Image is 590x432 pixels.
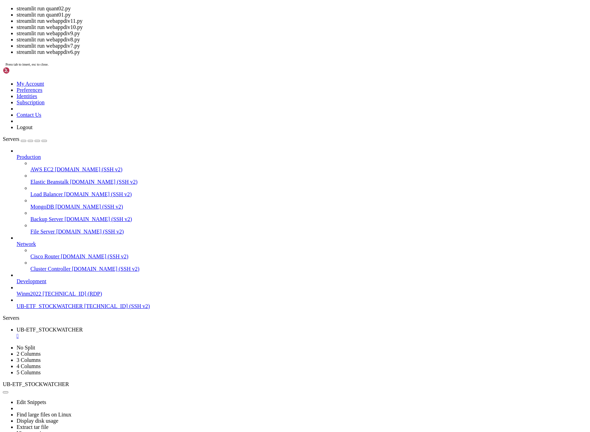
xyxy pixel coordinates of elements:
[3,370,55,376] span: ubuntu@vps-d35ccc65
[30,266,587,272] a: Cluster Controller [DOMAIN_NAME] (SSH v2)
[65,216,132,222] span: [DOMAIN_NAME] (SSH v2)
[17,303,587,309] a: UB-ETF_STOCKWATCHER [TECHNICAL_ID] (SSH v2)
[30,247,587,260] li: Cisco Router [DOMAIN_NAME] (SSH v2)
[30,179,587,185] a: Elastic Beanstalk [DOMAIN_NAME] (SSH v2)
[17,399,46,405] a: Edit Snippets
[17,285,587,297] li: Winm2022 [TECHNICAL_ID] (RDP)
[17,148,587,235] li: Production
[17,154,587,160] a: Production
[30,229,55,234] span: File Server
[3,186,500,192] x-row: 2 upgraded, 0 newly installed, 0 to remove and 0 not upgraded.
[17,154,41,160] span: Production
[64,191,132,197] span: [DOMAIN_NAME] (SSH v2)
[17,333,587,339] a: 
[30,191,63,197] span: Load Balancer
[3,55,500,60] x-row: Get:21 [URL][DOMAIN_NAME] noble-backports/main amd64 Components [7060 B]
[17,278,46,284] span: Development
[17,369,41,375] a: 5 Columns
[3,141,500,146] x-row: Calculating upgrade... Done
[17,291,587,297] a: Winm2022 [TECHNICAL_ID] (RDP)
[3,301,500,307] x-row: Scanning processes...
[17,81,44,87] a: My Account
[17,6,587,12] li: streamlit run quant02.py
[3,370,500,376] x-row: : $ python3 -m venv myenv
[3,31,500,37] x-row: Get:17 [URL][DOMAIN_NAME] noble-updates/restricted Translation-en [400 kB]
[77,382,80,387] span: ~
[3,284,500,290] x-row: Processing triggers for man-db (2.12.0-4build2) ...
[17,424,48,430] a: Extract tar file
[3,318,500,324] x-row: Running kernel seems to be up-to-date.
[17,49,587,55] li: streamlit run webappdiv6.py
[61,253,129,259] span: [DOMAIN_NAME] (SSH v2)
[17,291,41,297] span: Winm2022
[3,60,500,66] x-row: Get:22 [URL][DOMAIN_NAME] noble-backports/universe amd64 Components [19.2 kB]
[17,18,587,24] li: streamlit run webappdiv11.py
[3,95,500,100] x-row: Reading package lists... Done
[3,198,500,204] x-row: After this operation, 4096 B of additional disk space will be used.
[3,238,500,244] x-row: Unpacking libfwupd2:amd64 (1.9.31-0ubuntu1~24.04.1) over (1.9.30-0ubuntu1~24.04.1) ...
[17,357,41,363] a: 3 Columns
[17,43,587,49] li: streamlit run webappdiv7.py
[58,118,61,123] span: ~
[3,49,500,55] x-row: Get:20 [URL][DOMAIN_NAME] noble-updates/multiverse amd64 Components [940 B]
[70,179,138,185] span: [DOMAIN_NAME] (SSH v2)
[3,77,500,83] x-row: Get:25 [URL][DOMAIN_NAME] noble-security/multiverse amd64 Components [208 B]
[3,272,500,278] x-row: fwupd-refresh.service is a disabled or a static unit not running, not starting it.
[17,418,58,424] a: Display disk usage
[30,166,54,172] span: AWS EC2
[30,191,587,198] a: Load Balancer [DOMAIN_NAME] (SSH v2)
[131,382,134,388] div: (44, 66)
[3,135,500,141] x-row: Reading state information... Done
[84,303,150,309] span: [TECHNICAL_ID] (SSH v2)
[3,123,500,129] x-row: Reading package lists... Done
[17,241,36,247] span: Network
[58,370,61,376] span: ~
[17,235,587,272] li: Network
[30,210,587,222] li: Backup Server [DOMAIN_NAME] (SSH v2)
[55,166,123,172] span: [DOMAIN_NAME] (SSH v2)
[3,3,500,9] x-row: Get:12 [URL][DOMAIN_NAME] noble-security/universe Translation-en [194 kB]
[3,89,500,95] x-row: Fetched 9344 kB in 3s (3212 kB/s)
[3,66,500,72] x-row: Get:23 [URL][DOMAIN_NAME] noble-backports/restricted amd64 Components [216 B]
[3,290,500,296] x-row: Processing triggers for dbus (1.14.10-4ubuntu4.1) ...
[3,112,500,118] x-row: 2 packages can be upgraded. Run 'apt list --upgradable' to see them.
[3,118,55,123] span: ubuntu@vps-d35ccc65
[3,382,500,387] x-row: (myenv) : $ streamlit run
[3,315,587,321] div: Servers
[30,222,587,235] li: File Server [DOMAIN_NAME] (SSH v2)
[3,227,500,232] x-row: (Reading database ... 111523 files and directories currently installed.)
[3,261,500,267] x-row: Setting up fwupd (1.9.31-0ubuntu1~24.04.1) ...
[17,297,587,309] li: UB-ETF_STOCKWATCHER [TECHNICAL_ID] (SSH v2)
[3,164,500,170] x-row: mailutils-common mysql-common ssl-cert
[17,241,587,247] a: Network
[3,20,500,26] x-row: Get:15 [URL][DOMAIN_NAME] noble-updates/restricted amd64 Packages [1791 kB]
[30,260,587,272] li: Cluster Controller [DOMAIN_NAME] (SSH v2)
[17,278,587,285] a: Development
[3,37,500,43] x-row: Get:18 [URL][DOMAIN_NAME] noble-security/restricted Translation-en [381 kB]
[3,175,500,181] x-row: The following packages will be upgraded:
[3,67,42,74] img: Shellngn
[3,364,500,370] x-row: No VM guests are running outdated hypervisor (qemu) binaries on this host.
[30,216,63,222] span: Backup Server
[3,181,500,186] x-row: fwupd libfwupd2
[17,272,587,285] li: Development
[3,215,500,221] x-row: Get:2 [URL][DOMAIN_NAME] noble-updates/main amd64 fwupd amd64 1.9.31-0ubuntu1~24.04.1 [4592 kB]
[17,412,72,417] a: Find large files on Linux
[30,179,69,185] span: Elastic Beanstalk
[3,342,500,347] x-row: No containers need to be restarted.
[3,204,500,210] x-row: Do you want to continue? [Y/n] y
[3,330,500,336] x-row: No services need to be restarted.
[30,198,587,210] li: MongoDB [DOMAIN_NAME] (SSH v2)
[3,118,500,124] x-row: : $ sudo apt upgrade
[3,192,500,198] x-row: Need to get 4728 kB of archives.
[3,296,500,301] x-row: Processing triggers for libc-bin (2.39-0ubuntu8.5) ...
[3,136,19,142] span: Servers
[3,381,69,387] span: UB-ETF_STOCKWATCHER
[3,146,500,152] x-row: The following packages were automatically installed and are no longer required:
[30,160,587,173] li: AWS EC2 [DOMAIN_NAME] (SSH v2)
[3,26,500,32] x-row: Get:16 [URL][DOMAIN_NAME] noble-security/restricted amd64 Packages [1697 kB]
[30,204,587,210] a: MongoDB [DOMAIN_NAME] (SSH v2)
[3,353,500,359] x-row: No user sessions are running outdated binaries.
[3,244,500,250] x-row: Preparing to unpack .../fwupd_1.9.31-0ubuntu1~24.04.1_amd64.deb ...
[17,351,41,357] a: 2 Columns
